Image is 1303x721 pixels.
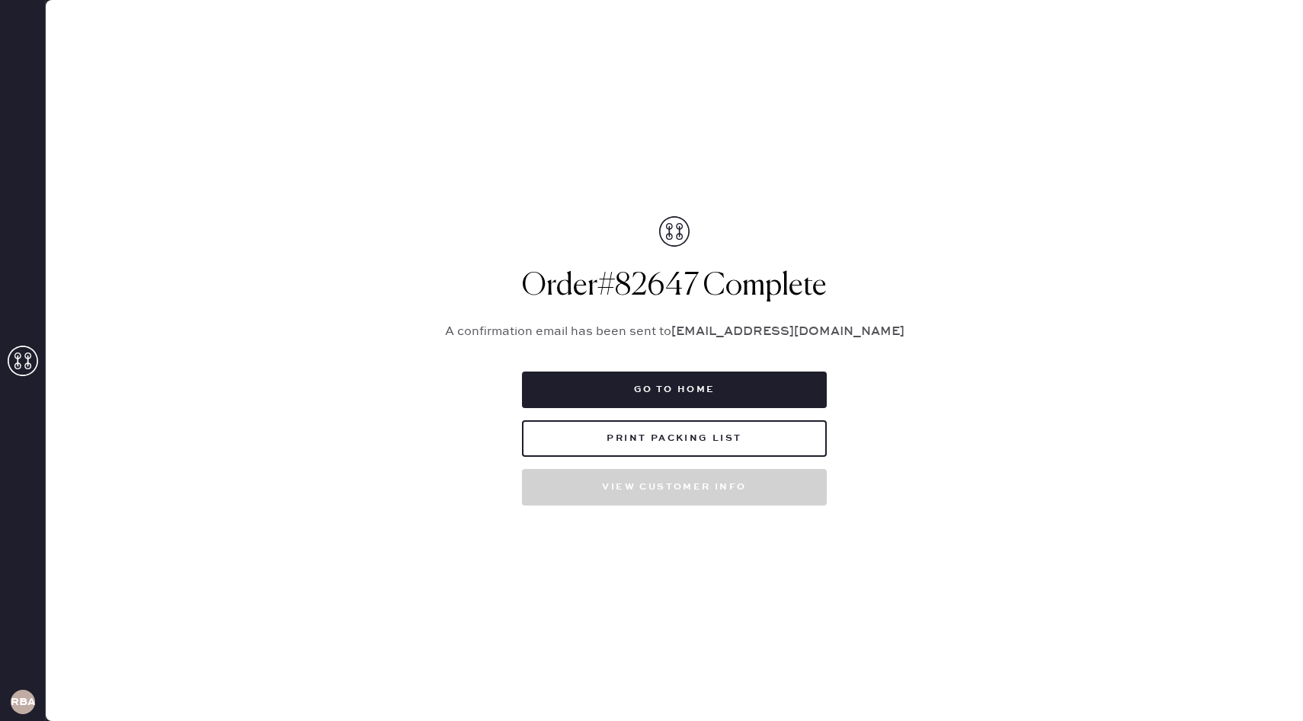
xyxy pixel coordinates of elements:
strong: [EMAIL_ADDRESS][DOMAIN_NAME] [671,324,904,339]
button: View customer info [522,469,827,506]
button: Print Packing List [522,420,827,457]
h1: Order # 82647 Complete [427,268,922,305]
button: Go to home [522,372,827,408]
p: A confirmation email has been sent to [427,323,922,341]
iframe: Front Chat [1231,652,1296,718]
h3: RBA [11,697,35,707]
